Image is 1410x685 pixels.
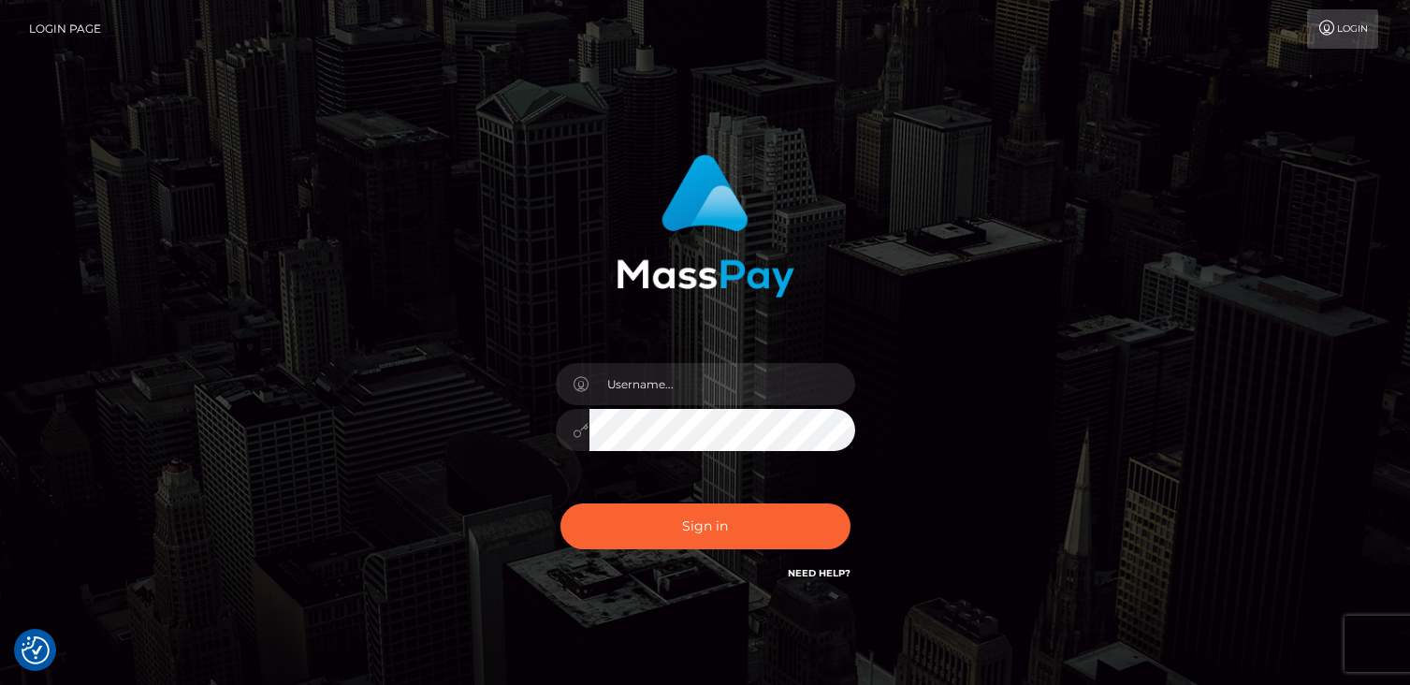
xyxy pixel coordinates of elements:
a: Login Page [29,9,101,49]
a: Need Help? [788,567,850,579]
img: Revisit consent button [22,636,50,664]
button: Sign in [560,503,850,549]
a: Login [1307,9,1378,49]
img: MassPay Login [617,154,794,298]
input: Username... [589,363,855,405]
button: Consent Preferences [22,636,50,664]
